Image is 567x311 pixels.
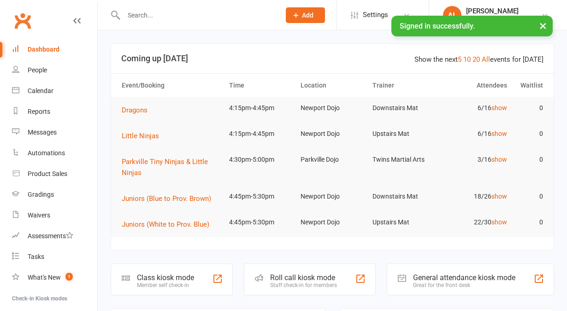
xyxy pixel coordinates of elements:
span: Juniors (Blue to Prov. Brown) [122,194,211,203]
td: 18/26 [440,186,511,207]
span: Little Ninjas [122,132,159,140]
div: Waivers [28,211,50,219]
td: Twins Martial Arts [368,149,440,170]
a: Automations [12,143,97,164]
td: Parkville Dojo [296,149,368,170]
td: 4:15pm-4:45pm [225,123,296,145]
td: Newport Dojo [296,97,368,119]
div: Tasks [28,253,44,260]
div: General attendance kiosk mode [413,273,515,282]
h3: Coming up [DATE] [121,54,543,63]
td: 4:45pm-5:30pm [225,211,296,233]
button: Dragons [122,105,154,116]
div: AL [443,6,461,24]
div: Reports [28,108,50,115]
button: Juniors (Blue to Prov. Brown) [122,193,218,204]
a: Gradings [12,184,97,205]
a: People [12,60,97,81]
a: Product Sales [12,164,97,184]
span: Signed in successfully. [400,22,475,30]
div: Great for the front desk [413,282,515,288]
button: Add [286,7,325,23]
button: Little Ninjas [122,130,165,141]
div: Member self check-in [137,282,194,288]
a: Assessments [12,226,97,246]
a: What's New1 [12,267,97,288]
th: Attendees [440,74,511,97]
td: 4:15pm-4:45pm [225,97,296,119]
a: Reports [12,101,97,122]
span: Dragons [122,106,148,114]
td: Newport Dojo [296,186,368,207]
div: [PERSON_NAME] [466,7,519,15]
div: Dashboard [28,46,59,53]
th: Trainer [368,74,440,97]
th: Waitlist [511,74,547,97]
td: Newport Dojo [296,123,368,145]
td: 0 [511,211,547,233]
td: Upstairs Mat [368,123,440,145]
div: Automations [28,149,65,157]
div: Product Sales [28,170,67,177]
div: Calendar [28,87,53,94]
div: Show the next events for [DATE] [414,54,543,65]
td: 22/30 [440,211,511,233]
a: 10 [463,55,471,64]
a: Tasks [12,246,97,267]
span: Settings [363,5,388,25]
th: Time [225,74,296,97]
a: show [491,130,507,137]
td: Downstairs Mat [368,186,440,207]
a: show [491,193,507,200]
a: Messages [12,122,97,143]
a: Dashboard [12,39,97,60]
td: Downstairs Mat [368,97,440,119]
th: Event/Booking [118,74,225,97]
a: All [482,55,490,64]
a: show [491,104,507,111]
span: Add [302,12,313,19]
div: People [28,66,47,74]
input: Search... [121,9,274,22]
td: 6/16 [440,123,511,145]
a: Clubworx [11,9,34,32]
td: 4:30pm-5:00pm [225,149,296,170]
td: 0 [511,149,547,170]
div: Staff check-in for members [270,282,337,288]
button: × [535,16,551,35]
td: 0 [511,186,547,207]
button: Parkville Tiny Ninjas & Little Ninjas [122,156,221,178]
a: 20 [472,55,480,64]
div: What's New [28,274,61,281]
a: show [491,218,507,226]
div: Assessments [28,232,73,240]
a: Waivers [12,205,97,226]
span: Juniors (White to Prov. Blue) [122,220,209,229]
div: Class kiosk mode [137,273,194,282]
span: Parkville Tiny Ninjas & Little Ninjas [122,158,208,177]
div: Twins Martial Arts [466,15,519,23]
td: 6/16 [440,97,511,119]
div: Messages [28,129,57,136]
span: 1 [65,273,73,281]
a: Calendar [12,81,97,101]
td: 3/16 [440,149,511,170]
div: Roll call kiosk mode [270,273,337,282]
td: Newport Dojo [296,211,368,233]
a: show [491,156,507,163]
th: Location [296,74,368,97]
td: Upstairs Mat [368,211,440,233]
td: 4:45pm-5:30pm [225,186,296,207]
td: 0 [511,97,547,119]
a: 5 [458,55,461,64]
div: Gradings [28,191,54,198]
button: Juniors (White to Prov. Blue) [122,219,216,230]
td: 0 [511,123,547,145]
